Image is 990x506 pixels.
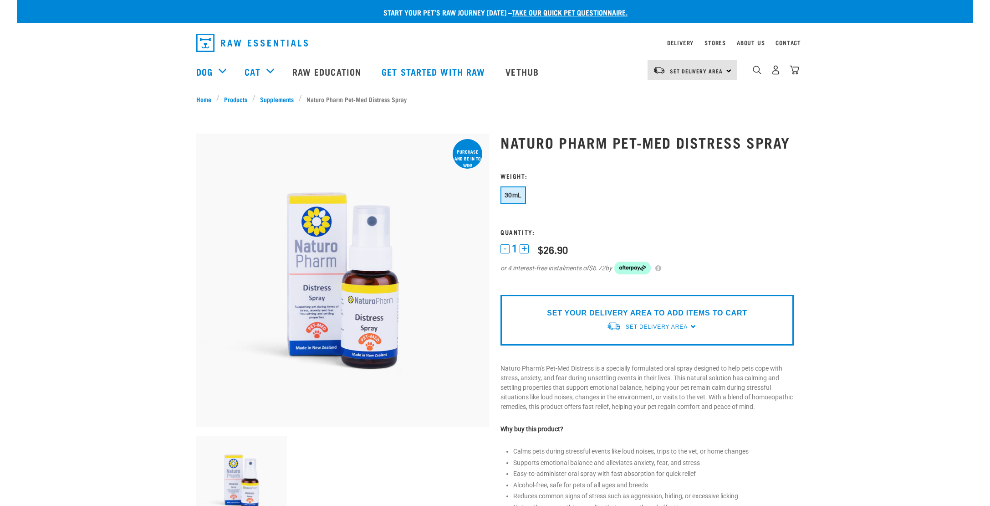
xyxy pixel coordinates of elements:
[496,53,550,90] a: Vethub
[17,53,973,90] nav: dropdown navigation
[245,65,260,78] a: Cat
[196,65,213,78] a: Dog
[589,263,605,273] span: $6.72
[500,364,794,412] p: Naturo Pharm’s Pet-Med Distress is a specially formulated oral spray designed to help pets cope w...
[607,321,621,331] img: van-moving.png
[513,458,794,468] li: Supports emotional balance and alleviates anxiety, fear, and stress
[614,262,651,274] img: Afterpay
[219,94,252,104] a: Products
[196,94,216,104] a: Home
[189,30,801,56] nav: dropdown navigation
[513,447,794,456] li: Calms pets during stressful events like loud noises, trips to the vet, or home changes
[500,186,526,204] button: 30mL
[500,172,794,179] h3: Weight:
[512,10,628,14] a: take our quick pet questionnaire.
[500,262,794,274] div: or 4 interest-free instalments of by
[24,7,980,18] p: Start your pet’s raw journey [DATE] –
[776,41,801,44] a: Contact
[547,308,747,319] p: SET YOUR DELIVERY AREA TO ADD ITEMS TO CART
[505,191,522,199] span: 30mL
[500,228,794,235] h3: Quantity:
[513,469,794,479] li: Easy-to-administer oral spray with fast absorption for quick relief
[500,134,794,150] h1: Naturo Pharm Pet-Med Distress Spray
[771,65,781,75] img: user.png
[520,244,529,253] button: +
[196,34,308,52] img: Raw Essentials Logo
[373,53,496,90] a: Get started with Raw
[512,244,517,253] span: 1
[196,134,490,427] img: RE Product Shoot 2023 Nov8635
[653,66,665,74] img: van-moving.png
[704,41,726,44] a: Stores
[513,480,794,490] li: Alcohol-free, safe for pets of all ages and breeds
[737,41,765,44] a: About Us
[626,324,688,330] span: Set Delivery Area
[513,491,794,501] li: Reduces common signs of stress such as aggression, hiding, or excessive licking
[667,41,694,44] a: Delivery
[283,53,373,90] a: Raw Education
[500,425,563,433] strong: Why buy this product?
[255,94,299,104] a: Supplements
[670,69,723,72] span: Set Delivery Area
[790,65,799,75] img: home-icon@2x.png
[753,66,761,74] img: home-icon-1@2x.png
[500,244,510,253] button: -
[196,94,794,104] nav: breadcrumbs
[538,244,568,255] div: $26.90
